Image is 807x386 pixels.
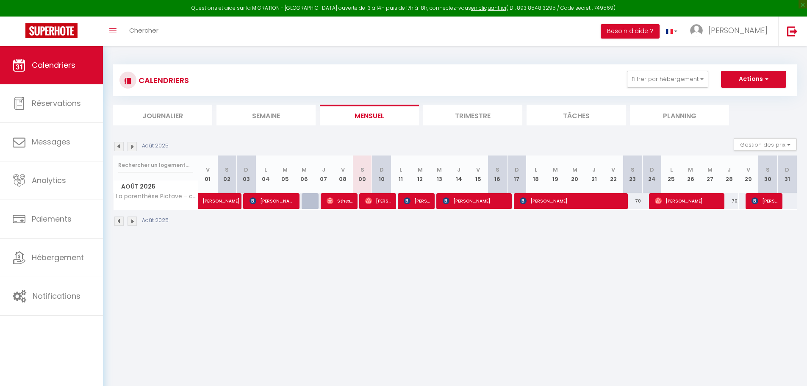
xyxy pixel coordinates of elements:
th: 19 [546,156,565,193]
abbr: L [264,166,267,174]
h3: CALENDRIERS [136,71,189,90]
span: Messages [32,136,70,147]
p: Août 2025 [142,142,169,150]
abbr: D [785,166,789,174]
abbr: M [283,166,288,174]
span: [PERSON_NAME] [250,193,295,209]
th: 20 [565,156,585,193]
iframe: LiveChat chat widget [771,350,807,386]
th: 12 [410,156,430,193]
span: Réservations [32,98,81,108]
th: 18 [527,156,546,193]
th: 15 [469,156,488,193]
span: Calendriers [32,60,75,70]
abbr: L [535,166,537,174]
th: 27 [700,156,720,193]
li: Semaine [216,105,316,125]
th: 17 [507,156,527,193]
abbr: S [225,166,229,174]
abbr: M [553,166,558,174]
abbr: D [515,166,519,174]
th: 06 [294,156,314,193]
abbr: S [766,166,770,174]
th: 22 [604,156,623,193]
th: 02 [217,156,237,193]
li: Planning [630,105,729,125]
abbr: V [341,166,345,174]
img: ... [690,24,703,37]
abbr: D [380,166,384,174]
abbr: M [572,166,577,174]
span: [PERSON_NAME] [752,193,777,209]
span: [PERSON_NAME] [655,193,720,209]
th: 09 [352,156,372,193]
abbr: D [650,166,654,174]
th: 26 [681,156,700,193]
span: Août 2025 [114,181,198,193]
th: 10 [372,156,391,193]
th: 28 [720,156,739,193]
th: 14 [449,156,469,193]
abbr: V [206,166,210,174]
abbr: V [746,166,750,174]
span: Sthessy Lehacaut [327,193,352,209]
span: [PERSON_NAME] [404,193,430,209]
th: 31 [777,156,797,193]
abbr: S [631,166,635,174]
span: La parenthèse Pictave - centre-ville de [GEOGRAPHIC_DATA] [115,193,200,200]
p: Août 2025 [142,217,169,225]
abbr: M [707,166,713,174]
abbr: J [727,166,731,174]
abbr: D [244,166,248,174]
th: 01 [198,156,218,193]
span: [PERSON_NAME] [365,193,391,209]
abbr: M [437,166,442,174]
th: 13 [430,156,449,193]
button: Besoin d'aide ? [601,24,660,39]
abbr: S [496,166,499,174]
li: Journalier [113,105,212,125]
th: 08 [333,156,353,193]
span: Paiements [32,214,72,224]
span: [PERSON_NAME] [708,25,768,36]
abbr: L [399,166,402,174]
button: Filtrer par hébergement [627,71,708,88]
abbr: J [457,166,460,174]
th: 05 [275,156,295,193]
span: Hébergement [32,252,84,263]
th: 30 [758,156,778,193]
input: Rechercher un logement... [118,158,193,173]
a: Chercher [123,17,165,46]
th: 23 [623,156,643,193]
a: [PERSON_NAME] [198,193,218,209]
th: 21 [584,156,604,193]
abbr: J [322,166,325,174]
abbr: L [670,166,673,174]
span: [PERSON_NAME] [520,193,624,209]
a: en cliquant ici [471,4,506,11]
span: Analytics [32,175,66,186]
abbr: V [476,166,480,174]
th: 07 [314,156,333,193]
th: 29 [739,156,758,193]
th: 16 [488,156,507,193]
img: Super Booking [25,23,78,38]
th: 04 [256,156,275,193]
abbr: V [611,166,615,174]
span: [PERSON_NAME] [202,189,241,205]
th: 03 [237,156,256,193]
abbr: M [418,166,423,174]
th: 11 [391,156,410,193]
a: ... [PERSON_NAME] [684,17,778,46]
li: Mensuel [320,105,419,125]
img: logout [787,26,798,36]
th: 24 [642,156,662,193]
li: Tâches [527,105,626,125]
abbr: J [592,166,596,174]
button: Gestion des prix [734,138,797,151]
span: Notifications [33,291,80,301]
span: [PERSON_NAME] [443,193,507,209]
div: 70 [623,193,643,209]
span: Chercher [129,26,158,35]
abbr: M [302,166,307,174]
